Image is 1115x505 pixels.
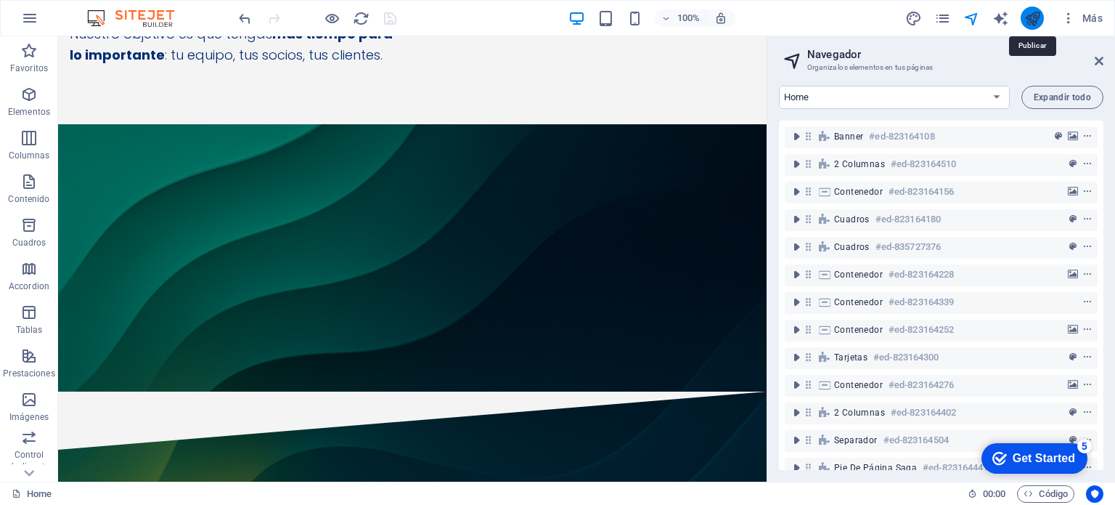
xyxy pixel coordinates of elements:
button: undo [236,9,253,27]
h6: #ed-823164276 [889,376,954,394]
button: pages [934,9,951,27]
button: toggle-expand [788,376,805,394]
button: preset [1066,155,1080,173]
h6: 100% [677,9,700,27]
span: Cuadros [834,241,870,253]
h6: #ed-823164252 [889,321,954,339]
i: AI Writer [992,10,1009,27]
h6: #ed-823164300 [873,349,939,366]
button: toggle-expand [788,128,805,145]
button: preset [1066,238,1080,256]
button: background [1066,376,1080,394]
button: reload [352,9,369,27]
i: Páginas (Ctrl+Alt+S) [934,10,951,27]
span: : [993,488,995,499]
span: Tarjetas [834,352,867,363]
button: design [904,9,922,27]
h6: #ed-835727376 [875,238,941,256]
h6: #ed-823164108 [869,128,934,145]
button: preset [1051,128,1066,145]
button: Más [1055,7,1108,30]
h2: Navegador [807,48,1103,61]
p: Elementos [8,106,50,118]
p: Contenido [8,193,49,205]
button: background [1066,266,1080,283]
button: toggle-expand [788,183,805,201]
button: toggle-expand [788,321,805,339]
button: context-menu [1080,128,1095,145]
span: Contenedor [834,269,883,280]
span: Banner [834,131,863,142]
button: toggle-expand [788,404,805,421]
span: Código [1024,485,1068,503]
h3: Organiza los elementos en tus páginas [807,61,1074,74]
i: Al redimensionar, ajustar el nivel de zoom automáticamente para ajustarse al dispositivo elegido. [714,12,727,25]
button: toggle-expand [788,349,805,366]
i: Volver a cargar página [353,10,369,27]
img: Editor Logo [83,9,192,27]
span: Contenedor [834,186,883,198]
button: context-menu [1080,432,1095,449]
span: Contenedor [834,324,883,336]
h6: #ed-823164339 [889,294,954,311]
h6: #ed-823164180 [875,211,941,228]
button: toggle-expand [788,432,805,449]
div: Get Started 5 items remaining, 0% complete [8,7,114,38]
p: Cuadros [12,237,46,249]
button: toggle-expand [788,238,805,256]
button: context-menu [1080,404,1095,421]
button: context-menu [1080,376,1095,394]
button: Expandir todo [1021,86,1103,109]
button: context-menu [1080,266,1095,283]
button: preset [1066,349,1080,366]
i: Deshacer: Editar cabecera (Ctrl+Z) [237,10,253,27]
i: Diseño (Ctrl+Alt+Y) [905,10,922,27]
h6: Tiempo de la sesión [968,485,1006,503]
button: context-menu [1080,238,1095,256]
h6: #ed-823164510 [891,155,956,173]
span: 2 columnas [834,158,885,170]
button: toggle-expand [788,294,805,311]
span: Contenedor [834,296,883,308]
p: Imágenes [9,411,49,423]
h6: #ed-823164228 [889,266,954,283]
button: Código [1017,485,1074,503]
p: Tablas [16,324,43,336]
button: toggle-expand [788,155,805,173]
button: toggle-expand [788,211,805,228]
h6: #ed-823164441 [923,459,988,477]
button: context-menu [1080,155,1095,173]
span: Contenedor [834,379,883,391]
span: Más [1061,11,1103,25]
h6: #ed-823164402 [891,404,956,421]
button: text_generator [992,9,1009,27]
button: navigator [963,9,980,27]
span: Cuadros [834,214,870,225]
i: Navegador [963,10,980,27]
button: context-menu [1080,294,1095,311]
button: context-menu [1080,321,1095,339]
p: Prestaciones [3,368,54,379]
button: context-menu [1080,349,1095,366]
button: preset [1066,211,1080,228]
p: Favoritos [10,62,48,74]
button: background [1066,128,1080,145]
span: 2 columnas [834,407,885,419]
div: Get Started [39,16,102,29]
button: publish [1021,7,1044,30]
button: preset [1066,432,1080,449]
h6: #ed-823164156 [889,183,954,201]
span: 00 00 [983,485,1005,503]
button: background [1066,321,1080,339]
span: Separador [834,435,878,446]
div: 5 [104,3,118,17]
button: context-menu [1080,211,1095,228]
button: toggle-expand [788,266,805,283]
button: preset [1066,404,1080,421]
button: 100% [655,9,706,27]
button: toggle-expand [788,459,805,477]
button: context-menu [1080,183,1095,201]
button: background [1066,183,1080,201]
h6: #ed-823164504 [883,432,949,449]
button: Usercentrics [1086,485,1103,503]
